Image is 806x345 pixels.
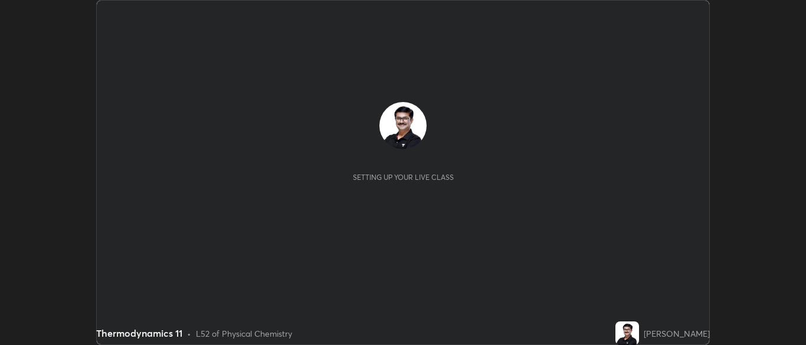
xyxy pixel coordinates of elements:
div: [PERSON_NAME] [644,327,710,340]
div: • [187,327,191,340]
img: 72c9a83e1b064c97ab041d8a51bfd15e.jpg [379,102,427,149]
div: Thermodynamics 11 [96,326,182,340]
img: 72c9a83e1b064c97ab041d8a51bfd15e.jpg [615,321,639,345]
div: Setting up your live class [353,173,454,182]
div: L52 of Physical Chemistry [196,327,292,340]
